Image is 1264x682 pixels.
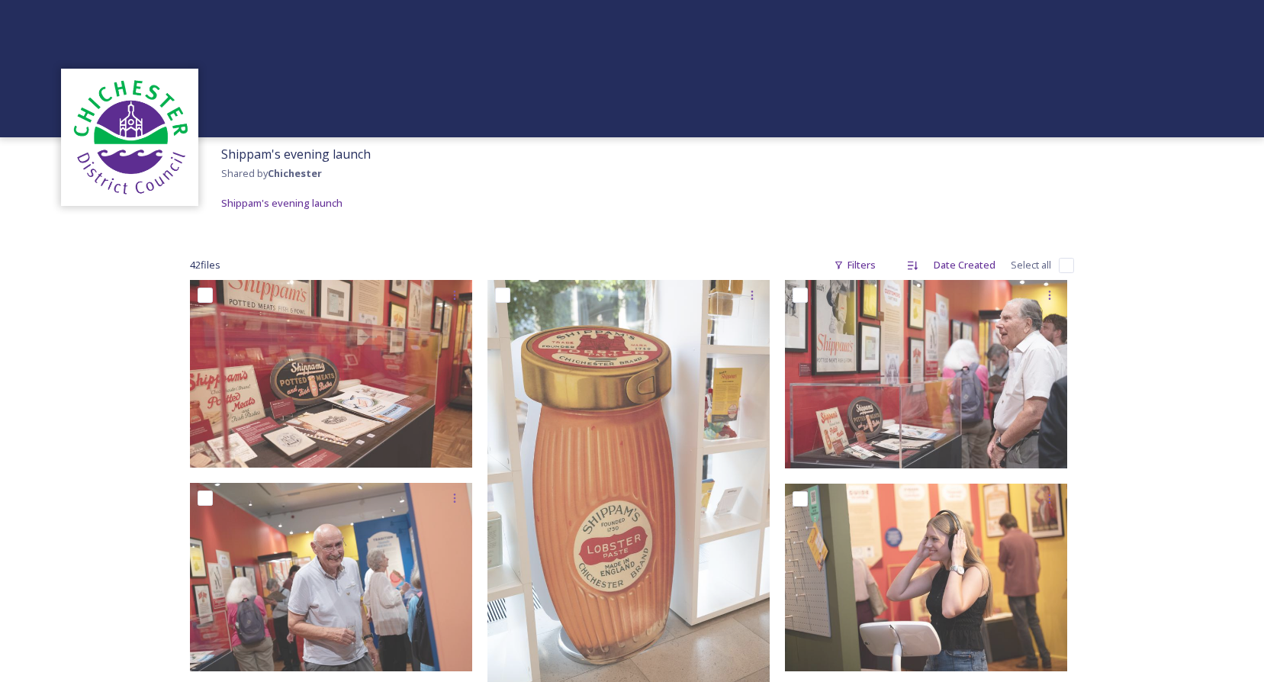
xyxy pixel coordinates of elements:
[190,258,220,272] span: 42 file s
[268,166,322,180] strong: Chichester
[190,280,472,468] img: ext_1752650259.460964_anna@anna-mariephotography.co.uk-043.jpg
[221,166,322,180] span: Shared by
[221,196,343,210] span: Shippam's evening launch
[190,483,472,671] img: ext_1752650256.240968_anna@anna-mariephotography.co.uk-040.jpg
[221,146,371,162] span: Shippam's evening launch
[1011,258,1051,272] span: Select all
[221,194,343,212] a: Shippam's evening launch
[826,250,883,280] div: Filters
[785,484,1067,671] img: ext_1752650253.932478_anna@anna-mariephotography.co.uk-038.jpg
[926,250,1003,280] div: Date Created
[785,280,1067,468] img: ext_1752650258.101454_anna@anna-mariephotography.co.uk-041.jpg
[69,76,191,198] img: Logo_of_Chichester_District_Council.png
